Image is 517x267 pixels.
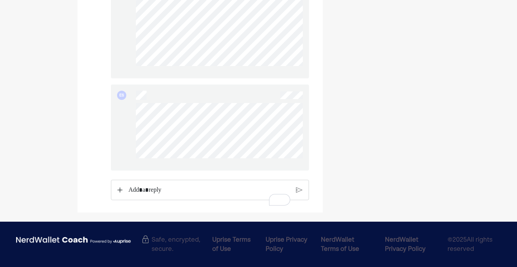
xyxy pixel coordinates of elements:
div: Rich Text Editor. Editing area: main [124,180,294,200]
div: Uprise Privacy Policy [266,235,309,254]
div: Safe, encrypted, secure. [142,235,203,242]
div: NerdWallet Terms of Use [321,235,373,254]
span: © 2025 All rights reserved [448,235,501,254]
div: Uprise Terms of Use [212,235,253,254]
div: NerdWallet Privacy Policy [385,235,438,254]
div: ES [117,91,126,100]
